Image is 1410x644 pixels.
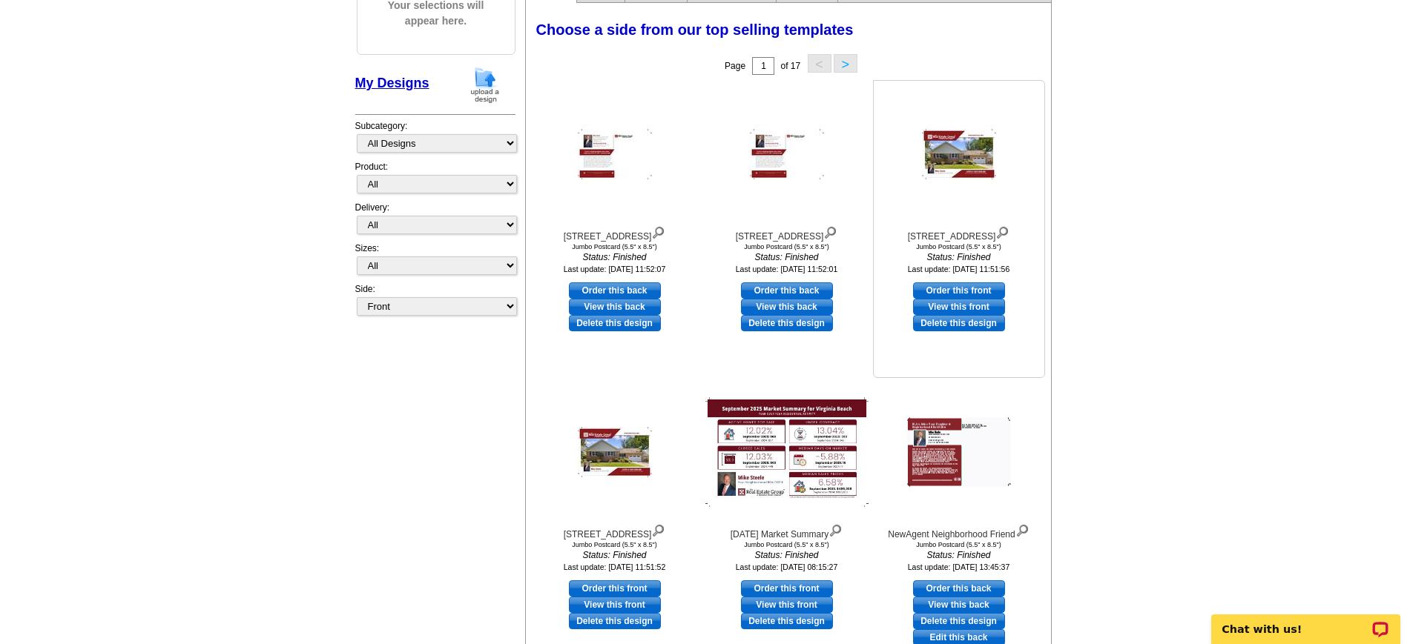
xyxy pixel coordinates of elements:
a: use this design [741,580,833,597]
i: Status: Finished [705,250,869,264]
img: 2513 Torrey Place 1 [922,129,996,179]
a: Delete this design [741,613,833,629]
a: My Designs [355,76,429,90]
i: Status: Finished [877,548,1041,562]
a: Delete this design [913,613,1005,629]
a: Delete this design [569,613,661,629]
div: Subcategory: [355,119,515,160]
img: 2513 Torrey Place 2 [750,129,824,179]
a: Delete this design [569,315,661,331]
a: View this front [741,597,833,613]
small: Last update: [DATE] 13:45:37 [908,562,1010,571]
i: Status: Finished [533,250,696,264]
div: Jumbo Postcard (5.5" x 8.5") [533,541,696,548]
a: use this design [913,282,1005,299]
small: Last update: [DATE] 11:51:52 [564,562,666,571]
small: Last update: [DATE] 08:15:27 [736,562,838,571]
img: upload-design [466,66,504,104]
img: 2513 Torrey Place 2 [578,129,652,179]
span: Choose a side from our top selling templates [536,21,854,38]
i: Status: Finished [533,548,696,562]
div: Jumbo Postcard (5.5" x 8.5") [877,243,1041,250]
a: View this front [569,597,661,613]
i: Status: Finished [877,250,1041,264]
img: view design details [823,223,837,239]
img: view design details [651,223,665,239]
img: 2513 Torrey Place 1 [578,427,652,477]
div: [STREET_ADDRESS] [705,223,869,243]
a: use this design [741,282,833,299]
img: view design details [828,521,843,537]
div: Jumbo Postcard (5.5" x 8.5") [877,541,1041,548]
img: NewAgent Neighborhood Friend [907,417,1011,486]
img: September 2025 Market Summary [705,397,869,507]
small: Last update: [DATE] 11:52:01 [736,265,838,273]
div: Jumbo Postcard (5.5" x 8.5") [705,541,869,548]
div: [STREET_ADDRESS] [877,223,1041,243]
a: View this back [913,597,1005,613]
button: < [808,54,831,73]
div: Sizes: [355,242,515,282]
div: Jumbo Postcard (5.5" x 8.5") [705,243,869,250]
img: view design details [651,521,665,537]
a: View this front [913,299,1005,315]
iframe: LiveChat chat widget [1202,597,1410,644]
div: Product: [355,160,515,201]
div: [STREET_ADDRESS] [533,521,696,541]
small: Last update: [DATE] 11:51:56 [908,265,1010,273]
button: > [834,54,857,73]
span: of 17 [780,61,800,71]
img: view design details [995,223,1009,239]
a: use this design [569,282,661,299]
div: NewAgent Neighborhood Friend [877,521,1041,541]
div: [DATE] Market Summary [705,521,869,541]
i: Status: Finished [705,548,869,562]
a: use this design [913,580,1005,597]
div: Jumbo Postcard (5.5" x 8.5") [533,243,696,250]
span: Page [725,61,745,71]
div: Side: [355,282,515,317]
small: Last update: [DATE] 11:52:07 [564,265,666,273]
a: View this back [569,299,661,315]
div: [STREET_ADDRESS] [533,223,696,243]
div: Delivery: [355,201,515,242]
a: View this back [741,299,833,315]
img: view design details [1015,521,1030,537]
a: Delete this design [741,315,833,331]
a: Delete this design [913,315,1005,331]
a: use this design [569,580,661,597]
